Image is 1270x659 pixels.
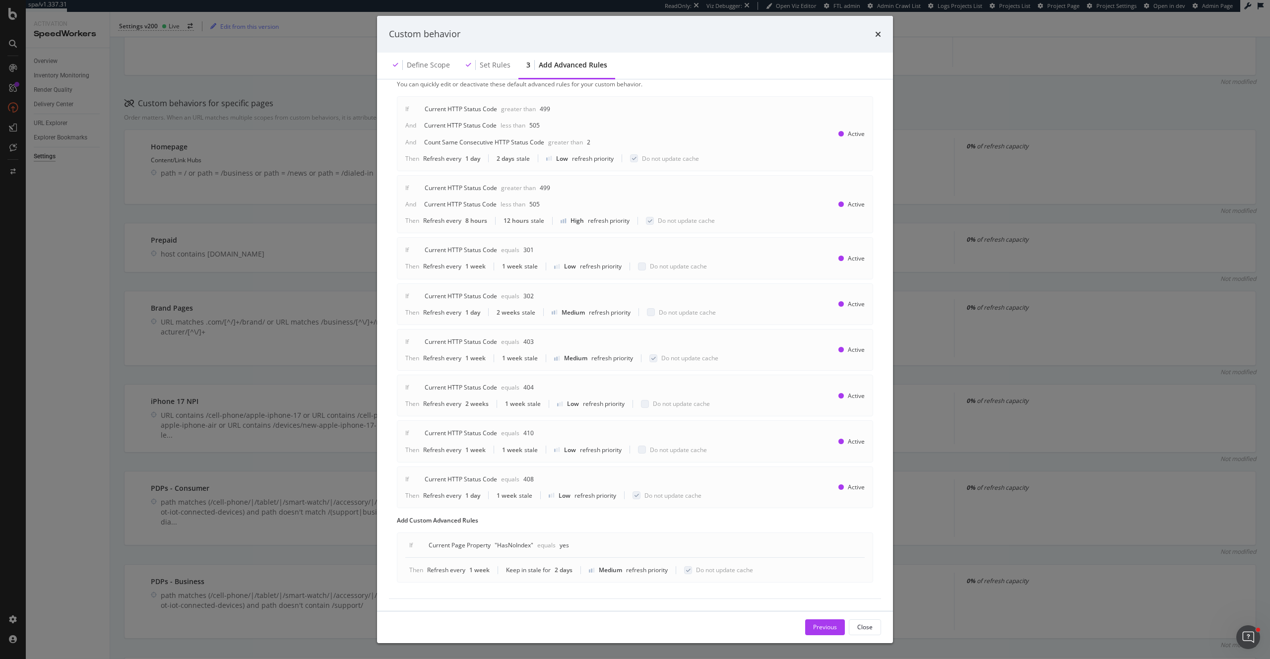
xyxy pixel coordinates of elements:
button: Close [849,619,881,635]
div: 1 week [505,399,525,408]
img: cRr4yx4cyByr8BeLxltRlzBPIAAAAAElFTkSuQmCC [561,218,567,223]
div: Refresh every [423,216,461,225]
div: Define scope [407,60,450,70]
img: j32suk7ufU7viAAAAAElFTkSuQmCC [589,568,595,573]
div: Current HTTP Status Code [425,292,497,300]
div: Then [405,216,419,225]
div: Current HTTP Status Code [424,200,497,208]
img: j32suk7ufU7viAAAAAElFTkSuQmCC [554,356,560,361]
div: Equals [501,475,519,483]
div: Refresh every [423,399,461,408]
div: times [875,28,881,41]
div: Current HTTP Status Code [425,246,497,254]
div: 408 [523,475,534,483]
div: 1 week [465,262,486,270]
div: " HasNoIndex " [495,541,533,549]
div: 404 [523,383,534,392]
div: Current HTTP Status Code [425,383,497,392]
div: 499 [540,184,550,192]
div: stale [524,446,538,454]
div: Refresh every [423,262,461,270]
div: If [405,337,409,346]
div: Then [405,491,419,500]
img: Yo1DZTjnOBfEZTkXj00cav03WZSR3qnEnDcAAAAASUVORK5CYII= [557,401,563,406]
div: Equals [537,541,556,549]
span: Do not update cache [644,491,701,500]
div: Then [409,566,423,574]
div: 2 days [555,566,572,574]
iframe: Intercom live chat [1236,625,1260,649]
div: refresh priority [591,354,633,362]
div: 3 [526,60,530,70]
div: Current HTTP Status Code [425,105,497,113]
div: Current HTTP Status Code [425,184,497,192]
div: If [409,541,413,549]
div: 2 weeks [497,308,520,317]
div: Equals [501,292,519,300]
div: 499 [540,105,550,113]
div: If [405,383,409,392]
div: Current Page Property [429,541,491,549]
div: 8 hours [465,216,487,225]
div: If [405,184,409,192]
div: Refresh every [423,354,461,362]
span: Do not update cache [658,216,715,225]
div: 1 week [465,354,486,362]
div: If [405,429,409,437]
div: 1 week [497,491,517,500]
div: If [405,292,409,300]
div: 12 hours [504,216,529,225]
div: Current HTTP Status Code [425,429,497,437]
div: 505 [529,200,540,208]
div: If [405,475,409,483]
div: You can quickly edit or deactivate these default advanced rules for your custom behavior. [397,80,873,88]
div: Previous [813,623,837,631]
div: Less than [501,121,525,130]
div: stale [516,154,530,163]
div: 2 weeks [465,399,489,408]
div: And [405,200,416,208]
div: 1 day [465,491,480,500]
div: stale [522,308,535,317]
div: Active [848,130,865,138]
div: 301 [523,246,534,254]
div: 410 [523,429,534,437]
div: Then [405,308,419,317]
div: Then [405,354,419,362]
div: stale [527,399,541,408]
div: stale [531,216,544,225]
div: stale [524,262,538,270]
img: Yo1DZTjnOBfEZTkXj00cav03WZSR3qnEnDcAAAAASUVORK5CYII= [554,447,560,452]
div: 403 [523,337,534,346]
div: And [405,138,416,146]
div: Then [405,399,419,408]
div: And [405,121,416,130]
div: High [571,216,584,225]
div: Then [405,446,419,454]
div: Medium [564,354,587,362]
div: 1 week [469,566,490,574]
div: Refresh every [423,446,461,454]
span: Do not update cache [650,446,707,454]
div: Equals [501,383,519,392]
div: refresh priority [574,491,616,500]
div: Active [848,345,865,354]
span: Do not update cache [659,308,716,317]
div: 1 day [465,308,480,317]
div: Close [857,623,873,631]
span: Do not update cache [653,399,710,408]
div: Equals [501,429,519,437]
div: 302 [523,292,534,300]
div: 1 week [502,262,522,270]
div: stale [524,354,538,362]
img: Yo1DZTjnOBfEZTkXj00cav03WZSR3qnEnDcAAAAASUVORK5CYII= [546,156,552,161]
div: Greater than [501,184,536,192]
span: Do not update cache [650,262,707,270]
div: 2 [587,138,590,146]
div: refresh priority [626,566,668,574]
div: Add advanced rules [539,60,607,70]
div: Refresh every [423,308,461,317]
div: Active [848,254,865,263]
button: Previous [805,619,845,635]
div: If [405,105,409,113]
